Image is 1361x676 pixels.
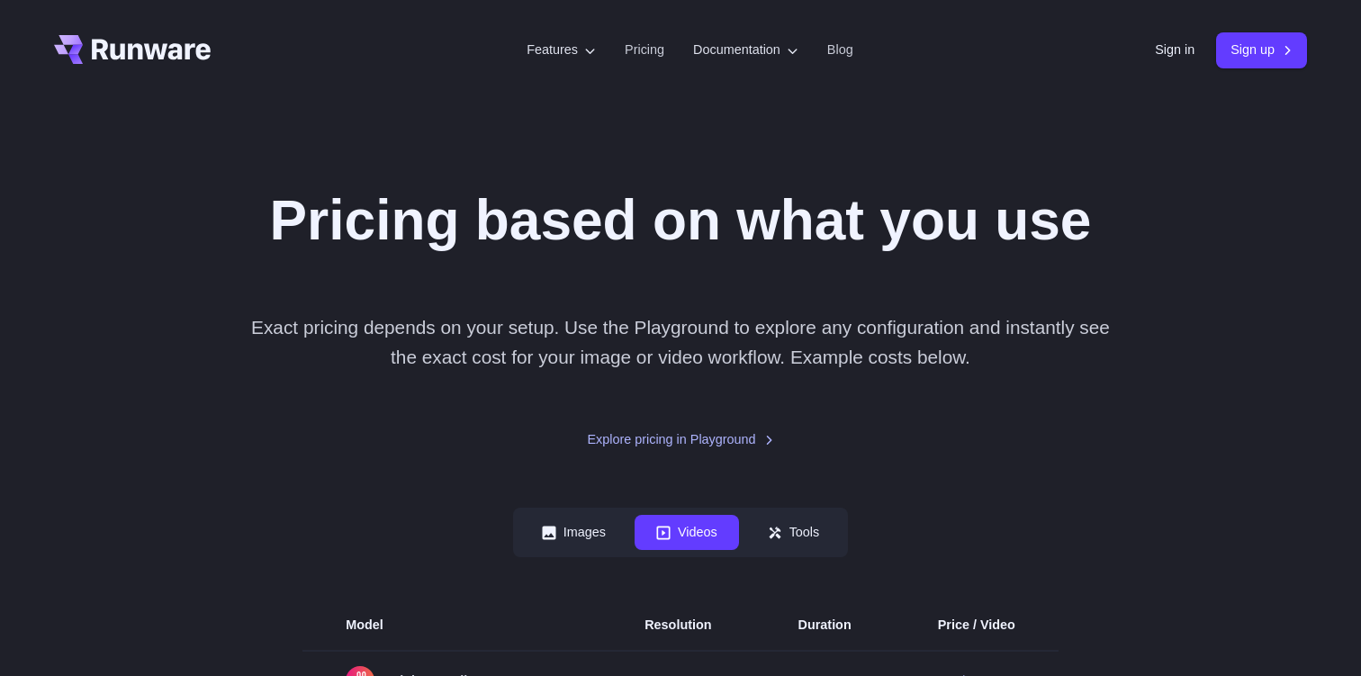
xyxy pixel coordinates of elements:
button: Tools [746,515,842,550]
button: Images [520,515,627,550]
th: Duration [755,600,895,651]
label: Documentation [693,40,798,60]
a: Sign in [1155,40,1194,60]
h1: Pricing based on what you use [270,187,1092,255]
button: Videos [635,515,739,550]
th: Model [302,600,601,651]
a: Go to / [54,35,211,64]
p: Exact pricing depends on your setup. Use the Playground to explore any configuration and instantl... [242,312,1119,373]
a: Pricing [625,40,664,60]
th: Price / Video [895,600,1059,651]
label: Features [527,40,596,60]
a: Sign up [1216,32,1307,68]
a: Blog [827,40,853,60]
th: Resolution [601,600,754,651]
a: Explore pricing in Playground [587,429,773,450]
